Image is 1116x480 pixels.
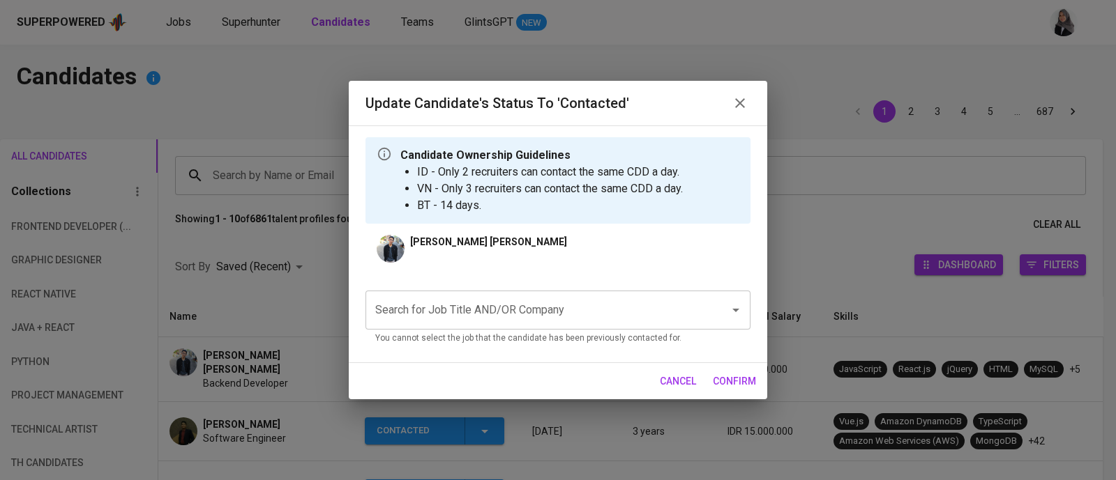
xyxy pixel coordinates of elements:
[375,332,741,346] p: You cannot select the job that the candidate has been previously contacted for.
[417,180,683,197] li: VN - Only 3 recruiters can contact the same CDD a day.
[400,147,683,164] p: Candidate Ownership Guidelines
[410,235,567,249] p: [PERSON_NAME] [PERSON_NAME]
[365,92,629,114] h6: Update Candidate's Status to 'Contacted'
[726,300,746,320] button: Open
[377,235,405,263] img: aeb767fb37480701ef204e122a35e152.jpeg
[654,369,702,394] button: cancel
[707,369,762,394] button: confirm
[660,373,696,390] span: cancel
[713,373,756,390] span: confirm
[417,197,683,214] li: BT - 14 days.
[417,164,683,180] li: ID - Only 2 recruiters can contact the same CDD a day.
